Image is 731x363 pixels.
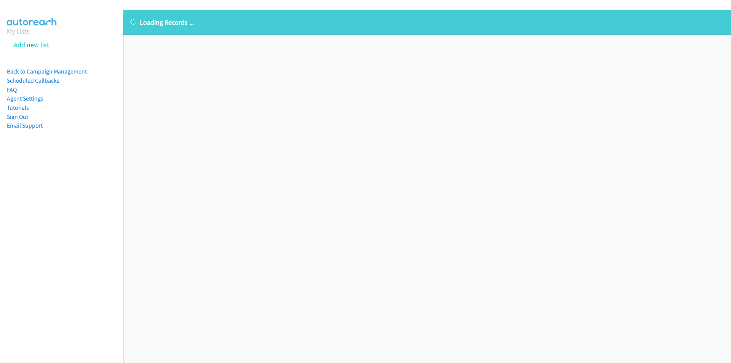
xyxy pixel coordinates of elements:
a: Add new list [14,40,49,49]
a: Tutorials [7,104,29,111]
a: Email Support [7,122,43,129]
a: FAQ [7,86,17,93]
a: Sign Out [7,113,28,120]
a: Agent Settings [7,95,43,102]
a: Scheduled Callbacks [7,77,59,84]
a: Back to Campaign Management [7,68,87,75]
a: My Lists [7,27,30,35]
p: Loading Records ... [130,17,724,27]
